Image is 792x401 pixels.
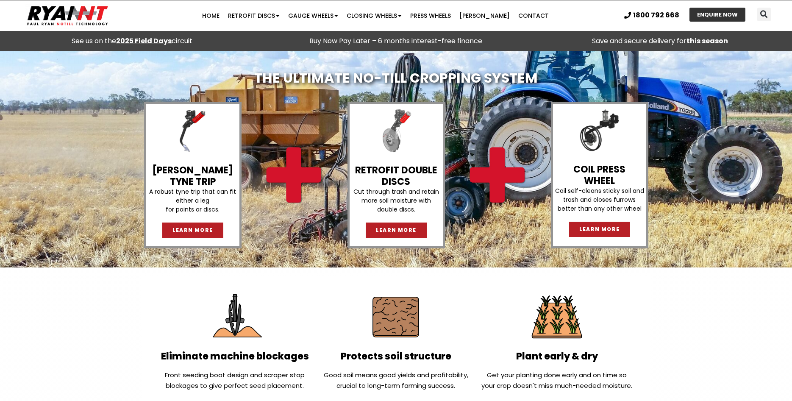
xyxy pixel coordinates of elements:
[532,35,788,47] p: Save and secure delivery for
[320,352,472,361] h2: Protects soil structure
[153,7,597,24] nav: Menu
[526,287,587,348] img: Plant Early & Dry
[320,370,472,391] p: Good soil means good yields and profitability, crucial to long-term farming success.
[268,35,524,47] p: Buy Now Pay Later – 6 months interest-free finance
[159,352,311,361] h2: Eliminate machine blockages
[116,36,172,46] a: 2025 Field Days
[481,352,633,361] h2: Plant early & dry
[152,164,233,188] a: [PERSON_NAME]Tyne Trip
[224,7,284,24] a: Retrofit Discs
[514,7,553,24] a: Contact
[148,187,237,214] p: A robust tyne trip that can fit either a leg for points or discs.
[406,7,455,24] a: Press Wheels
[198,7,224,24] a: Home
[170,109,215,153] img: RYAN NT Tyne. Seeder bar
[573,163,625,187] a: COIL PRESSWHEEL
[624,12,679,19] a: 1800 792 668
[159,370,311,391] p: Front seeding boot design and scraper stop blockages to give perfect seed placement.
[355,164,437,188] a: Retrofit Double Discs
[555,187,644,213] p: Coil self-cleans sticky soil and trash and closes furrows better than any other wheel
[689,8,745,22] a: ENQUIRE NOW
[365,287,426,348] img: Protect soil structure
[162,223,223,238] a: LEARN MORE
[579,227,620,232] span: LEARN MORE
[697,12,738,17] span: ENQUIRE NOW
[366,223,427,238] a: LEARN MORE
[757,8,771,21] div: Search
[342,7,406,24] a: Closing Wheels
[284,7,342,24] a: Gauge Wheels
[455,7,514,24] a: [PERSON_NAME]
[205,287,266,348] img: Eliminate Machine Blockages
[352,187,441,214] p: Cut through trash and retain more soil moisture with double discs.
[578,109,621,152] img: RYAN PRESS WHEEL
[25,3,110,29] img: Ryan NT logo
[686,36,728,46] strong: this season
[172,228,213,233] span: LEARN MORE
[142,70,650,85] h1: THE ULTIMATE NO-TILL CROPPING SYSTEM
[633,12,679,19] span: 1800 792 668
[376,228,417,233] span: LEARN MORE
[569,222,630,237] a: LEARN MORE
[481,370,633,391] p: Get your planting done early and on time so your crop doesn't miss much-needed moisture.
[4,35,260,47] div: See us on the circuit
[374,109,418,153] img: Retrofit tyne and double disc. Seeder bar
